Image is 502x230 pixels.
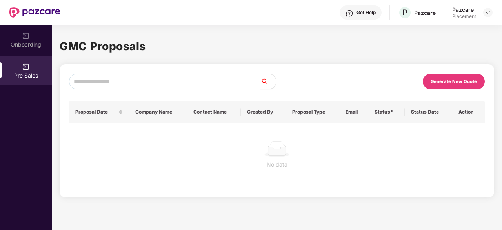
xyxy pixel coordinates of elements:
[368,101,405,123] th: Status*
[452,13,476,20] div: Placement
[129,101,187,123] th: Company Name
[402,8,407,17] span: P
[286,101,339,123] th: Proposal Type
[69,101,129,123] th: Proposal Date
[356,9,376,16] div: Get Help
[485,9,491,16] img: svg+xml;base64,PHN2ZyBpZD0iRHJvcGRvd24tMzJ4MzIiIHhtbG5zPSJodHRwOi8vd3d3LnczLm9yZy8yMDAwL3N2ZyIgd2...
[260,74,276,89] button: search
[452,6,476,13] div: Pazcare
[22,63,30,71] img: svg+xml;base64,PHN2ZyB3aWR0aD0iMjAiIGhlaWdodD0iMjAiIHZpZXdCb3g9IjAgMCAyMCAyMCIgZmlsbD0ibm9uZSIgeG...
[339,101,368,123] th: Email
[405,101,452,123] th: Status Date
[452,101,485,123] th: Action
[75,160,478,169] div: No data
[75,109,117,115] span: Proposal Date
[22,32,30,40] img: svg+xml;base64,PHN2ZyB3aWR0aD0iMjAiIGhlaWdodD0iMjAiIHZpZXdCb3g9IjAgMCAyMCAyMCIgZmlsbD0ibm9uZSIgeG...
[260,78,276,85] span: search
[431,79,477,84] div: Generate New Quote
[241,101,286,123] th: Created By
[346,9,353,17] img: svg+xml;base64,PHN2ZyBpZD0iSGVscC0zMngzMiIgeG1sbnM9Imh0dHA6Ly93d3cudzMub3JnLzIwMDAvc3ZnIiB3aWR0aD...
[9,7,60,18] img: New Pazcare Logo
[60,38,494,55] h1: GMC Proposals
[187,101,241,123] th: Contact Name
[414,9,436,16] div: Pazcare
